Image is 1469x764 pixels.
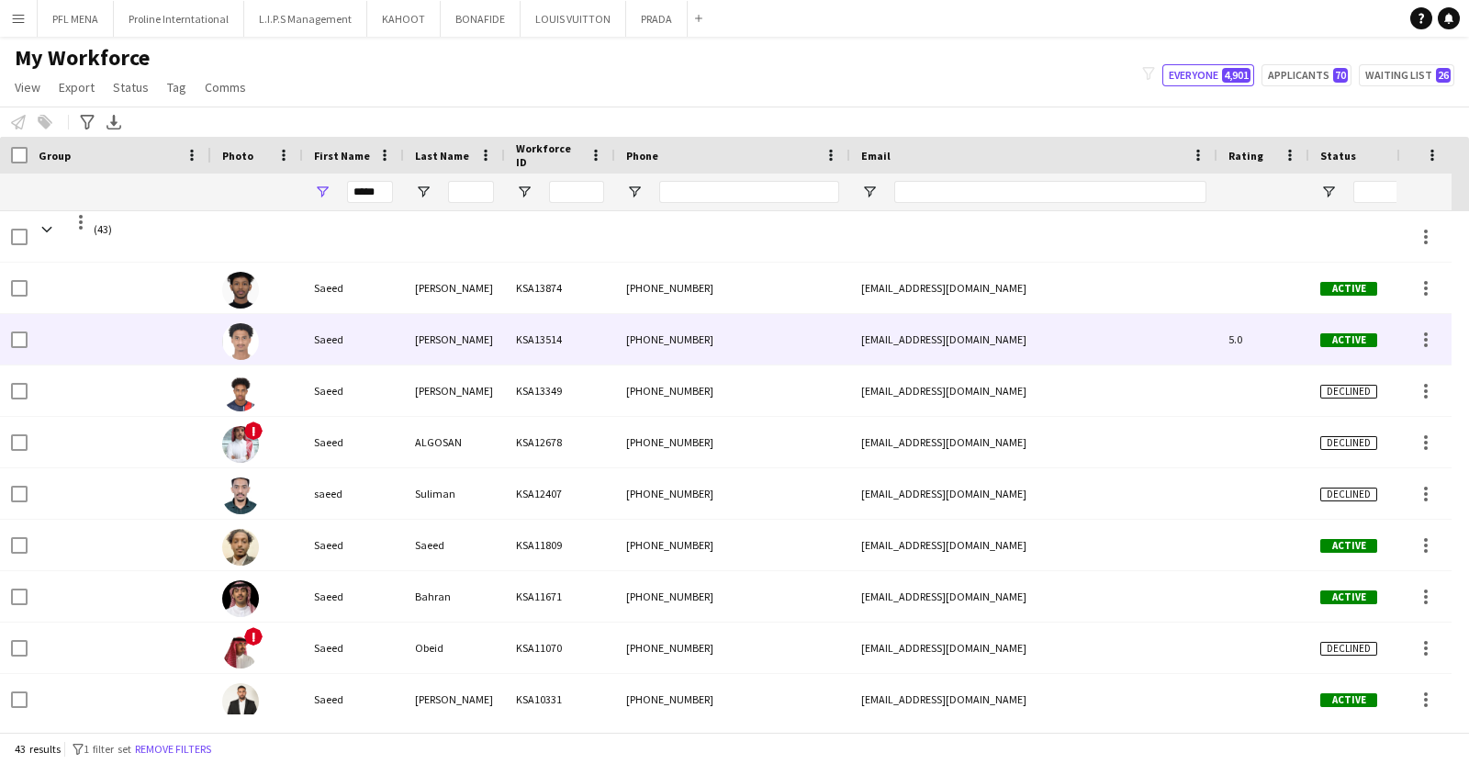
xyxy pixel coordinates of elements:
div: [EMAIL_ADDRESS][DOMAIN_NAME] [850,571,1217,622]
button: Waiting list26 [1359,64,1454,86]
div: [EMAIL_ADDRESS][DOMAIN_NAME] [850,314,1217,365]
input: Workforce ID Filter Input [549,181,604,203]
input: Status Filter Input [1353,181,1408,203]
span: ! [244,627,263,646]
span: First Name [314,149,370,163]
div: [PHONE_NUMBER] [615,263,850,313]
button: Open Filter Menu [415,184,432,200]
div: [PERSON_NAME] [404,263,505,313]
div: [PERSON_NAME] [404,674,505,725]
app-action-btn: Export XLSX [103,111,125,133]
img: Saeed Saeed [222,529,259,566]
div: [PHONE_NUMBER] [615,365,850,416]
input: Email Filter Input [894,181,1206,203]
button: L.I.P.S Management [244,1,367,37]
img: Saeed ALGOSAN [222,426,259,463]
div: KSA13514 [505,314,615,365]
a: Status [106,75,156,99]
div: Saeed [303,314,404,365]
div: Obeid [404,623,505,673]
span: Last Name [415,149,469,163]
img: Saeed Obeid [222,632,259,668]
img: Saeed Saeed abdulkader [222,375,259,411]
span: My Workforce [15,44,150,72]
img: saeed Suliman [222,477,259,514]
div: ALGOSAN [404,417,505,467]
span: Active [1320,282,1377,296]
span: Status [113,79,149,95]
span: Tag [167,79,186,95]
button: Open Filter Menu [861,184,878,200]
div: KSA11809 [505,520,615,570]
button: PRADA [626,1,688,37]
span: Active [1320,590,1377,604]
div: [EMAIL_ADDRESS][DOMAIN_NAME] [850,365,1217,416]
img: Saeed Abdellah [222,272,259,309]
span: 26 [1436,68,1451,83]
div: Saeed [303,674,404,725]
button: Everyone4,901 [1162,64,1254,86]
app-action-btn: Advanced filters [76,111,98,133]
div: [PERSON_NAME] [404,365,505,416]
button: Proline Interntational [114,1,244,37]
img: Saeed Ahmed [222,683,259,720]
button: Remove filters [131,739,215,759]
a: Tag [160,75,194,99]
span: Rating [1228,149,1263,163]
span: Group [39,149,71,163]
button: Open Filter Menu [626,184,643,200]
input: Phone Filter Input [659,181,839,203]
span: Declined [1320,642,1377,656]
a: Export [51,75,102,99]
div: [EMAIL_ADDRESS][DOMAIN_NAME] [850,520,1217,570]
button: BONAFIDE [441,1,521,37]
div: [EMAIL_ADDRESS][DOMAIN_NAME] [850,468,1217,519]
span: (43) [94,211,112,247]
button: Open Filter Menu [1320,184,1337,200]
span: 70 [1333,68,1348,83]
a: View [7,75,48,99]
div: [PHONE_NUMBER] [615,468,850,519]
div: [PHONE_NUMBER] [615,520,850,570]
a: Comms [197,75,253,99]
span: Export [59,79,95,95]
button: Applicants70 [1262,64,1351,86]
span: Email [861,149,891,163]
button: Open Filter Menu [314,184,331,200]
span: Status [1320,149,1356,163]
span: Active [1320,693,1377,707]
span: ! [244,421,263,440]
div: [PHONE_NUMBER] [615,314,850,365]
button: KAHOOT [367,1,441,37]
span: Workforce ID [516,141,582,169]
span: Declined [1320,488,1377,501]
button: Open Filter Menu [516,184,533,200]
div: KSA13874 [505,263,615,313]
div: [EMAIL_ADDRESS][DOMAIN_NAME] [850,417,1217,467]
div: Suliman [404,468,505,519]
div: [EMAIL_ADDRESS][DOMAIN_NAME] [850,263,1217,313]
div: [PERSON_NAME] [404,314,505,365]
div: Saeed [303,571,404,622]
div: [EMAIL_ADDRESS][DOMAIN_NAME] [850,623,1217,673]
div: [PHONE_NUMBER] [615,674,850,725]
div: Saeed [404,520,505,570]
span: Phone [626,149,658,163]
span: Photo [222,149,253,163]
span: 4,901 [1222,68,1250,83]
div: KSA11070 [505,623,615,673]
span: Active [1320,539,1377,553]
div: saeed [303,468,404,519]
input: First Name Filter Input [347,181,393,203]
div: Saeed [303,417,404,467]
div: KSA13349 [505,365,615,416]
div: KSA11671 [505,571,615,622]
input: Last Name Filter Input [448,181,494,203]
img: Saeed Bahran [222,580,259,617]
div: KSA12678 [505,417,615,467]
div: KSA12407 [505,468,615,519]
div: Bahran [404,571,505,622]
img: Saeed Abdulghani [222,323,259,360]
div: Saeed [303,365,404,416]
div: [PHONE_NUMBER] [615,623,850,673]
